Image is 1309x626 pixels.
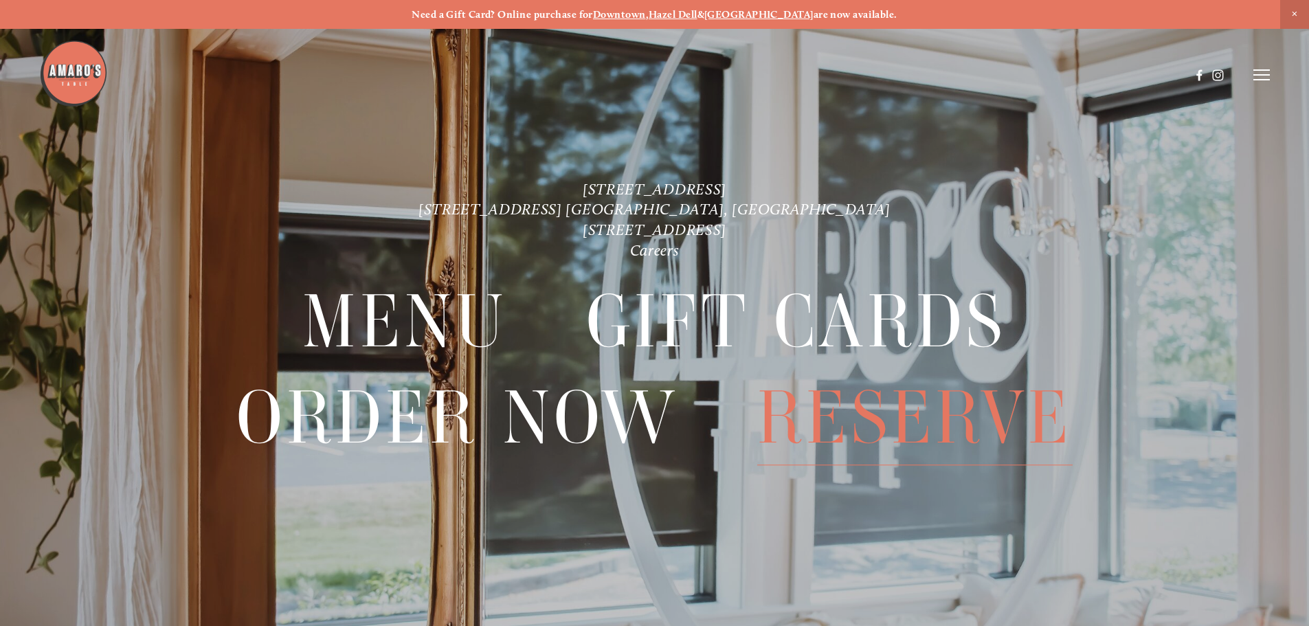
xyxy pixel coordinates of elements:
[583,221,726,239] a: [STREET_ADDRESS]
[630,241,680,260] a: Careers
[412,8,593,21] strong: Need a Gift Card? Online purchase for
[697,8,704,21] strong: &
[586,275,1007,369] a: Gift Cards
[586,275,1007,370] span: Gift Cards
[236,370,678,465] a: Order Now
[704,8,814,21] a: [GEOGRAPHIC_DATA]
[649,8,697,21] a: Hazel Dell
[302,275,507,370] span: Menu
[593,8,646,21] a: Downtown
[583,180,726,199] a: [STREET_ADDRESS]
[39,39,108,108] img: Amaro's Table
[418,200,891,219] a: [STREET_ADDRESS] [GEOGRAPHIC_DATA], [GEOGRAPHIC_DATA]
[302,275,507,369] a: Menu
[646,8,649,21] strong: ,
[757,370,1073,465] a: Reserve
[814,8,897,21] strong: are now available.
